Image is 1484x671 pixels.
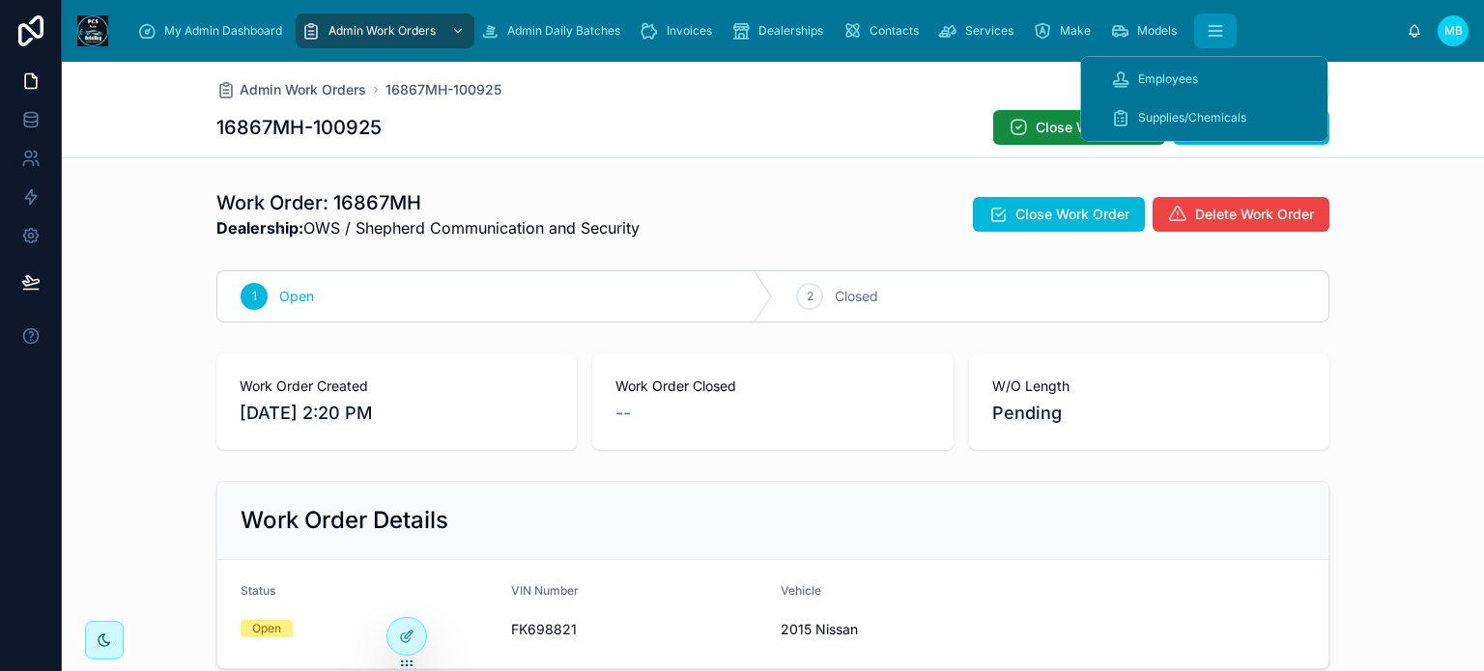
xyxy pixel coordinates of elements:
[216,218,303,238] strong: Dealership:
[328,23,436,39] span: Admin Work Orders
[1015,205,1129,224] span: Close Work Order
[973,197,1145,232] button: Close Work Order
[240,400,554,427] span: [DATE] 2:20 PM
[1444,23,1463,39] span: MB
[279,287,314,306] span: Open
[781,583,821,598] span: Vehicle
[216,114,382,141] h1: 16867MH-100925
[1138,71,1198,87] span: Employees
[124,10,1407,52] div: scrollable content
[615,377,929,396] span: Work Order Closed
[615,400,631,427] span: --
[296,14,474,48] a: Admin Work Orders
[634,14,726,48] a: Invoices
[992,400,1306,427] span: Pending
[252,289,257,304] span: 1
[758,23,823,39] span: Dealerships
[77,15,108,46] img: App logo
[1099,62,1308,97] a: Employees
[511,620,766,639] span: FK698821
[507,23,620,39] span: Admin Daily Batches
[1138,110,1246,126] span: Supplies/Chemicals
[1137,23,1177,39] span: Models
[667,23,712,39] span: Invoices
[216,189,640,216] h1: Work Order: 16867MH
[807,289,813,304] span: 2
[1027,14,1104,48] a: Make
[1080,56,1327,141] div: scrollable content
[870,23,919,39] span: Contacts
[241,583,275,598] span: Status
[726,14,837,48] a: Dealerships
[1153,197,1329,232] button: Delete Work Order
[474,14,634,48] a: Admin Daily Batches
[835,287,878,306] span: Closed
[216,216,640,239] span: OWS / Shepherd Communication and Security
[511,583,579,598] span: VIN Number
[385,80,501,99] a: 16867MH-100925
[965,23,1013,39] span: Services
[1104,14,1190,48] a: Models
[131,14,296,48] a: My Admin Dashboard
[1060,23,1091,39] span: Make
[837,14,932,48] a: Contacts
[1195,205,1314,224] span: Delete Work Order
[240,377,554,396] span: Work Order Created
[240,80,366,99] span: Admin Work Orders
[781,620,1036,639] span: 2015 Nissan
[252,620,281,637] div: Open
[241,505,448,536] h2: Work Order Details
[993,110,1165,145] button: Close Work Order
[932,14,1027,48] a: Services
[1036,118,1150,137] span: Close Work Order
[992,377,1306,396] span: W/O Length
[216,80,366,99] a: Admin Work Orders
[1099,100,1308,135] a: Supplies/Chemicals
[164,23,282,39] span: My Admin Dashboard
